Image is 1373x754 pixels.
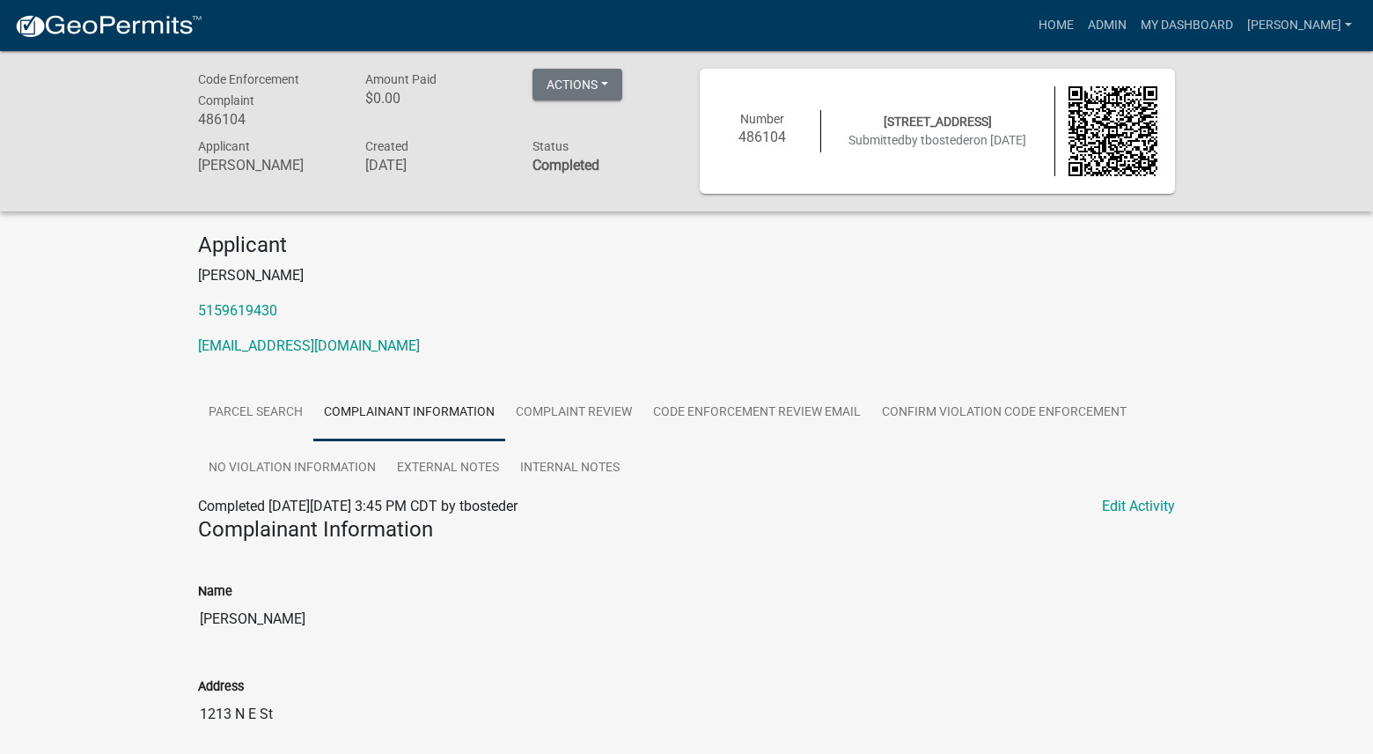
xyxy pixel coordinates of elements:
a: Internal Notes [510,440,630,497]
span: Status [532,139,569,153]
button: Actions [532,69,622,100]
a: Complaint Review [505,385,642,441]
span: Applicant [198,139,250,153]
span: Amount Paid [365,72,437,86]
h6: 486104 [717,129,807,145]
a: 5159619430 [198,302,277,319]
a: My Dashboard [1134,9,1240,42]
span: Submitted on [DATE] [848,133,1026,147]
a: Parcel search [198,385,313,441]
a: External Notes [386,440,510,497]
a: [EMAIL_ADDRESS][DOMAIN_NAME] [198,337,420,354]
span: Number [740,112,784,126]
span: by tbosteder [905,133,973,147]
a: Confirm Violation Code Enforcement [871,385,1137,441]
label: Address [198,681,244,693]
h4: Applicant [198,233,1175,258]
a: Admin [1081,9,1134,42]
a: [PERSON_NAME] [1240,9,1359,42]
a: Code Enforcement Review Email [642,385,871,441]
img: QR code [1068,86,1158,176]
span: [STREET_ADDRESS] [884,115,992,129]
span: Created [365,139,408,153]
span: Code Enforcement Complaint [198,72,299,107]
a: Complainant Information [313,385,505,441]
h6: [DATE] [365,157,506,174]
span: Completed [DATE][DATE] 3:45 PM CDT by tbosteder [198,498,518,514]
h6: 486104 [198,111,339,128]
strong: Completed [532,157,599,174]
h6: [PERSON_NAME] [198,157,339,174]
a: Edit Activity [1102,496,1175,517]
h6: $0.00 [365,90,506,107]
h4: Complainant Information [198,517,1175,543]
label: Name [198,586,232,598]
p: [PERSON_NAME] [198,265,1175,286]
a: Home [1032,9,1081,42]
a: No Violation Information [198,440,386,497]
